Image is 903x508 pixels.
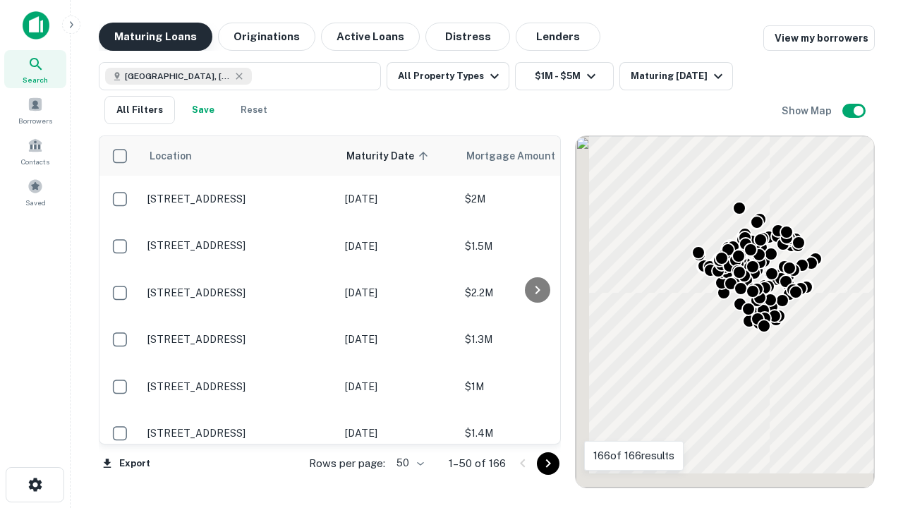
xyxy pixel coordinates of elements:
a: Borrowers [4,91,66,129]
p: 1–50 of 166 [449,455,506,472]
button: Active Loans [321,23,420,51]
p: $2.2M [465,285,606,301]
p: [STREET_ADDRESS] [147,427,331,440]
button: Maturing Loans [99,23,212,51]
span: Maturity Date [346,147,432,164]
p: $1.4M [465,425,606,441]
p: [DATE] [345,238,451,254]
span: [GEOGRAPHIC_DATA], [GEOGRAPHIC_DATA], [GEOGRAPHIC_DATA] [125,70,231,83]
button: All Property Types [387,62,509,90]
p: [DATE] [345,285,451,301]
button: Lenders [516,23,600,51]
iframe: Chat Widget [832,395,903,463]
p: Rows per page: [309,455,385,472]
button: $1M - $5M [515,62,614,90]
a: Search [4,50,66,88]
p: [DATE] [345,332,451,347]
th: Maturity Date [338,136,458,176]
div: 0 0 [576,136,874,488]
img: capitalize-icon.png [23,11,49,40]
button: Distress [425,23,510,51]
span: Saved [25,197,46,208]
p: $1.5M [465,238,606,254]
a: Contacts [4,132,66,170]
div: 50 [391,453,426,473]
p: $2M [465,191,606,207]
p: $1M [465,379,606,394]
span: Mortgage Amount [466,147,574,164]
button: Export [99,453,154,474]
a: View my borrowers [763,25,875,51]
span: Search [23,74,48,85]
button: All Filters [104,96,175,124]
span: Location [149,147,192,164]
a: Saved [4,173,66,211]
p: [STREET_ADDRESS] [147,380,331,393]
p: [DATE] [345,425,451,441]
p: [STREET_ADDRESS] [147,239,331,252]
p: 166 of 166 results [593,447,674,464]
button: [GEOGRAPHIC_DATA], [GEOGRAPHIC_DATA], [GEOGRAPHIC_DATA] [99,62,381,90]
p: [STREET_ADDRESS] [147,193,331,205]
p: $1.3M [465,332,606,347]
button: Originations [218,23,315,51]
p: [DATE] [345,379,451,394]
p: [STREET_ADDRESS] [147,286,331,299]
span: Borrowers [18,115,52,126]
button: Maturing [DATE] [619,62,733,90]
p: [STREET_ADDRESS] [147,333,331,346]
th: Mortgage Amount [458,136,613,176]
button: Go to next page [537,452,559,475]
button: Reset [231,96,277,124]
h6: Show Map [782,103,834,119]
p: [DATE] [345,191,451,207]
span: Contacts [21,156,49,167]
th: Location [140,136,338,176]
button: Save your search to get updates of matches that match your search criteria. [181,96,226,124]
div: Maturing [DATE] [631,68,727,85]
